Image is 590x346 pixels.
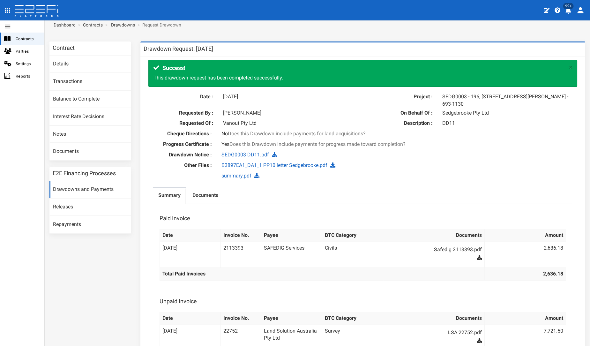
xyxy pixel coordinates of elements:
[144,151,217,159] label: Drawdown Notice :
[49,216,131,233] a: Repayments
[220,229,261,242] th: Invoice No.
[49,126,131,143] a: Notes
[111,22,135,28] a: Drawdowns
[485,229,566,242] th: Amount
[485,242,566,268] td: 2,636.18
[51,22,76,27] span: Dashboard
[392,244,482,255] a: Safedig 2113393.pdf
[49,91,131,108] a: Balance to Complete
[160,312,220,325] th: Date
[158,192,181,199] label: Summary
[229,141,406,147] span: Does this Drawdown include payments for progress made toward completion?
[148,109,218,117] label: Requested By :
[160,215,190,221] h3: Paid Invoice
[261,242,322,268] td: SAFEDIG Services
[16,60,39,67] span: Settings
[148,93,218,101] label: Date :
[192,192,218,199] label: Documents
[160,229,220,242] th: Date
[136,22,181,28] li: Request Drawdown
[16,48,39,55] span: Parties
[218,93,358,101] div: [DATE]
[218,109,358,117] div: [PERSON_NAME]
[383,229,485,242] th: Documents
[322,242,383,268] td: Civils
[221,173,251,179] a: summary.pdf
[383,312,485,325] th: Documents
[144,46,213,52] h3: Drawdown Request: [DATE]
[49,56,131,73] a: Details
[485,312,566,325] th: Amount
[160,298,197,304] h3: Unpaid Invoice
[437,120,577,127] div: DD11
[187,188,223,204] a: Documents
[569,64,572,71] button: ×
[368,109,437,117] label: On Behalf Of :
[218,120,358,127] div: Vanout Pty Ltd
[228,131,366,137] span: Does this Drawdown include payments for land acquisitions?
[144,162,217,169] label: Other Files :
[49,199,131,216] a: Releases
[83,22,103,28] a: Contracts
[368,93,437,101] label: Project :
[49,73,131,90] a: Transactions
[144,141,217,148] label: Progress Certificate :
[16,35,39,42] span: Contracts
[217,130,509,138] div: No
[437,93,577,108] div: SEDG0003 - 196, [STREET_ADDRESS][PERSON_NAME] - 693-1130
[392,327,482,338] a: LSA 22752.pdf
[144,130,217,138] label: Cheque Directions :
[148,120,218,127] label: Requested Of :
[322,229,383,242] th: BTC Category
[53,170,116,176] h3: E2E Financing Processes
[148,60,577,87] div: This drawdown request has been completed successfully.
[368,120,437,127] label: Description :
[221,162,327,168] a: B3897EA1_DA1_1 PP10 letter Sedgebrooke.pdf
[322,312,383,325] th: BTC Category
[437,109,577,117] div: Sedgebrooke Pty Ltd
[217,141,509,148] div: Yes
[261,229,322,242] th: Payee
[153,65,566,71] h4: Success!
[49,143,131,160] a: Documents
[220,242,261,268] td: 2113393
[53,45,75,51] h3: Contract
[261,312,322,325] th: Payee
[49,181,131,198] a: Drawdowns and Payments
[160,242,220,268] td: [DATE]
[485,268,566,281] th: 2,636.18
[153,188,186,204] a: Summary
[160,268,485,281] th: Total Paid Invoices
[51,22,76,28] a: Dashboard
[220,312,261,325] th: Invoice No.
[16,72,39,80] span: Reports
[221,152,269,158] a: SEDG0003 DD11.pdf
[49,108,131,125] a: Interest Rate Decisions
